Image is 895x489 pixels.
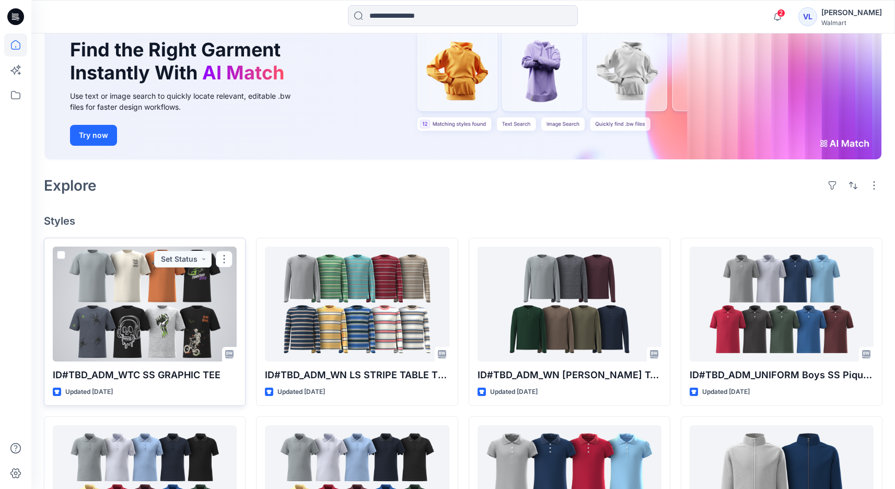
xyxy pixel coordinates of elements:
span: AI Match [202,61,284,84]
a: ID#TBD_ADM_WN LS STRIPE TABLE TEE [265,247,449,362]
p: ID#TBD_ADM_UNIFORM Boys SS Pique Polo w Cuff [690,368,874,382]
a: ID#TBD_ADM_WN LS HENLEY TABLE TEE [478,247,661,362]
button: Try now [70,125,117,146]
p: ID#TBD_ADM_WTC SS GRAPHIC TEE [53,368,237,382]
a: ID#TBD_ADM_UNIFORM Boys SS Pique Polo w Cuff [690,247,874,362]
p: Updated [DATE] [702,387,750,398]
p: ID#TBD_ADM_WN [PERSON_NAME] TABLE TEE [478,368,661,382]
div: VL [798,7,817,26]
p: Updated [DATE] [277,387,325,398]
h2: Explore [44,177,97,194]
span: 2 [777,9,785,17]
h4: Styles [44,215,882,227]
a: ID#TBD_ADM_WTC SS GRAPHIC TEE [53,247,237,362]
div: Use text or image search to quickly locate relevant, editable .bw files for faster design workflows. [70,90,305,112]
p: Updated [DATE] [490,387,538,398]
div: Walmart [821,19,882,27]
p: ID#TBD_ADM_WN LS STRIPE TABLE TEE [265,368,449,382]
p: Updated [DATE] [65,387,113,398]
h1: Find the Right Garment Instantly With [70,39,289,84]
div: [PERSON_NAME] [821,6,882,19]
